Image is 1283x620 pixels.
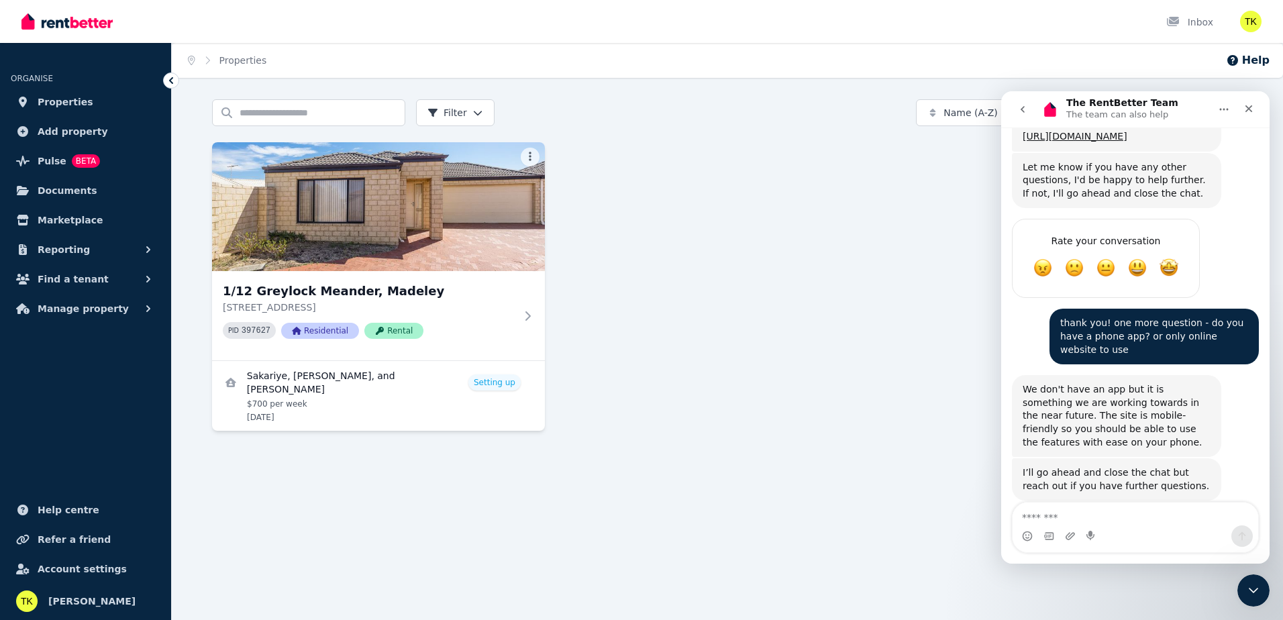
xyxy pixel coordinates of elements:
button: Find a tenant [11,266,160,293]
div: Inbox [1166,15,1213,29]
span: Rental [364,323,423,339]
span: BETA [72,154,100,168]
a: Account settings [11,556,160,582]
a: Documents [11,177,160,204]
a: Add property [11,118,160,145]
a: Refer a friend [11,526,160,553]
span: Refer a friend [38,531,111,548]
a: Properties [11,89,160,115]
iframe: Intercom live chat [1237,574,1270,607]
nav: Breadcrumb [172,43,283,78]
span: Find a tenant [38,271,109,287]
span: Residential [281,323,359,339]
span: [PERSON_NAME] [48,593,136,609]
span: Account settings [38,561,127,577]
img: RentBetter [21,11,113,32]
span: Documents [38,183,97,199]
span: Pulse [38,153,66,169]
span: Reporting [38,242,90,258]
span: Properties [38,94,93,110]
button: Name (A-Z) [916,99,1045,126]
small: PID [228,327,239,334]
code: 397627 [242,326,270,335]
a: PulseBETA [11,148,160,174]
span: Filter [427,106,467,119]
button: More options [521,148,540,166]
iframe: Intercom live chat [1001,91,1270,564]
a: Marketplace [11,207,160,234]
span: Add property [38,123,108,140]
a: Help centre [11,497,160,523]
img: Tryna Khetani [16,590,38,612]
span: Name (A-Z) [943,106,998,119]
p: [STREET_ADDRESS] [223,301,515,314]
img: 1/12 Greylock Meander, Madeley [212,142,545,271]
button: Manage property [11,295,160,322]
button: Filter [416,99,495,126]
h3: 1/12 Greylock Meander, Madeley [223,282,515,301]
a: 1/12 Greylock Meander, Madeley1/12 Greylock Meander, Madeley[STREET_ADDRESS]PID 397627Residential... [212,142,545,360]
span: Manage property [38,301,129,317]
button: Reporting [11,236,160,263]
img: Tryna Khetani [1240,11,1262,32]
span: Marketplace [38,212,103,228]
button: Help [1226,52,1270,68]
a: Properties [219,55,267,66]
a: View details for Sakariye, Bushra, and Balkisa Khalif [212,361,545,431]
span: Help centre [38,502,99,518]
span: ORGANISE [11,74,53,83]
